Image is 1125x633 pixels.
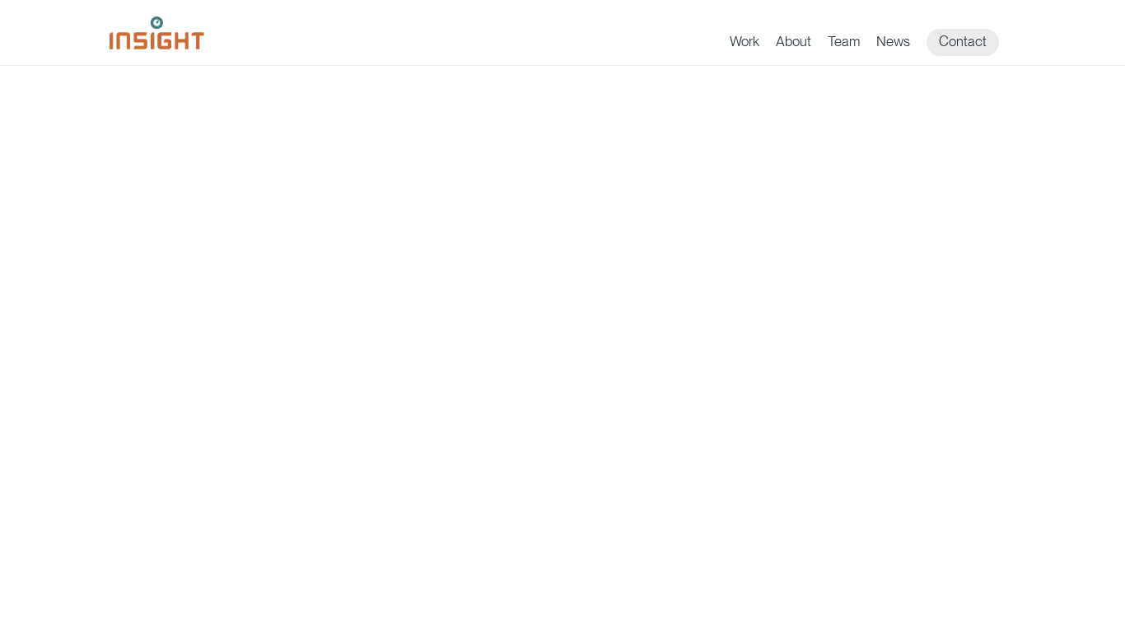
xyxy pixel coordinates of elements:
img: Insight Marketing Design [110,16,204,49]
nav: primary navigation menu [730,29,1015,56]
a: About [776,33,811,56]
a: Work [730,33,759,56]
a: Contact [927,29,999,56]
a: News [876,33,910,56]
a: Team [828,33,860,56]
